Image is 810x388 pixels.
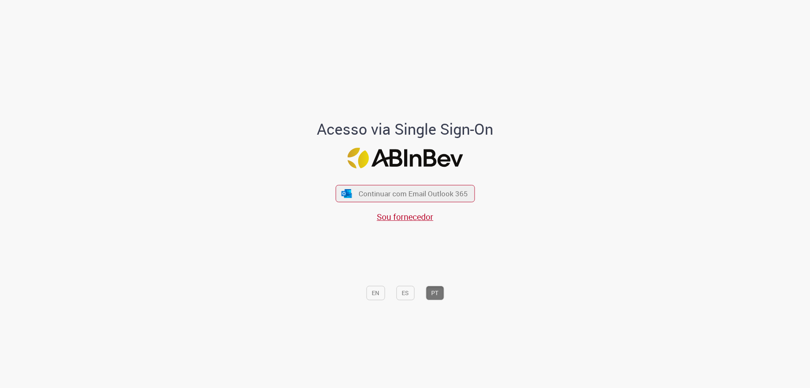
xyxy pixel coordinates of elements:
button: EN [366,286,385,300]
span: Continuar com Email Outlook 365 [359,189,468,198]
a: Sou fornecedor [377,211,433,222]
button: PT [426,286,444,300]
h1: Acesso via Single Sign-On [288,121,522,138]
button: ES [396,286,414,300]
button: ícone Azure/Microsoft 360 Continuar com Email Outlook 365 [335,185,475,202]
img: ícone Azure/Microsoft 360 [341,189,353,198]
img: Logo ABInBev [347,148,463,168]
